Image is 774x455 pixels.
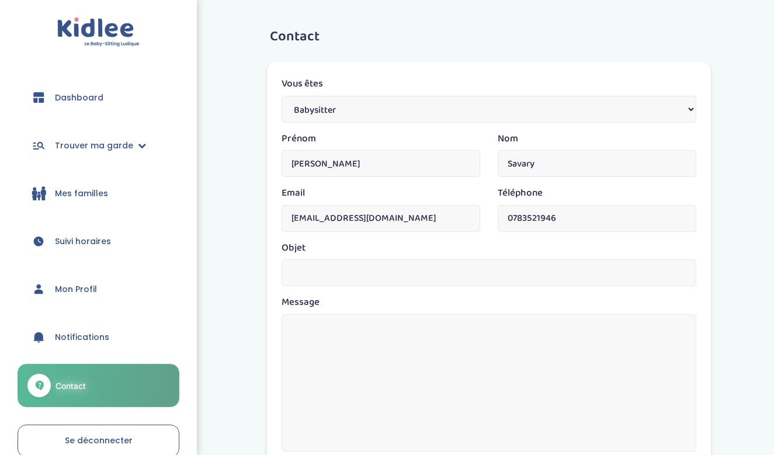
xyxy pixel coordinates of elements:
span: Dashboard [55,92,103,104]
span: Mon Profil [55,283,97,296]
span: Notifications [55,331,109,343]
span: Contact [55,380,86,392]
a: Mon Profil [18,268,179,310]
label: Message [282,295,320,310]
label: Prénom [282,131,316,147]
span: Se déconnecter [65,435,133,446]
label: Email [282,186,305,201]
label: Vous êtes [282,77,323,92]
span: Trouver ma garde [55,140,133,152]
a: Mes familles [18,172,179,214]
a: Notifications [18,316,179,358]
label: Nom [498,131,518,147]
span: Mes familles [55,187,108,200]
h3: Contact [270,29,720,44]
label: Objet [282,241,306,256]
a: Trouver ma garde [18,124,179,166]
a: Dashboard [18,77,179,119]
a: Suivi horaires [18,220,179,262]
img: logo.svg [57,18,140,47]
a: Contact [18,364,179,407]
span: Suivi horaires [55,235,111,248]
label: Téléphone [498,186,543,201]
